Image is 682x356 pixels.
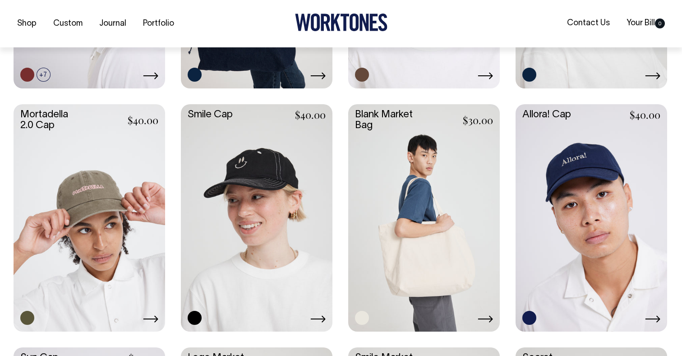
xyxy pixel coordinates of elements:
span: 0 [655,18,665,28]
a: Portfolio [139,16,178,31]
a: Journal [96,16,130,31]
a: Shop [14,16,40,31]
span: +7 [37,68,51,82]
a: Custom [50,16,86,31]
a: Contact Us [563,16,613,31]
a: Your Bill0 [623,16,668,31]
